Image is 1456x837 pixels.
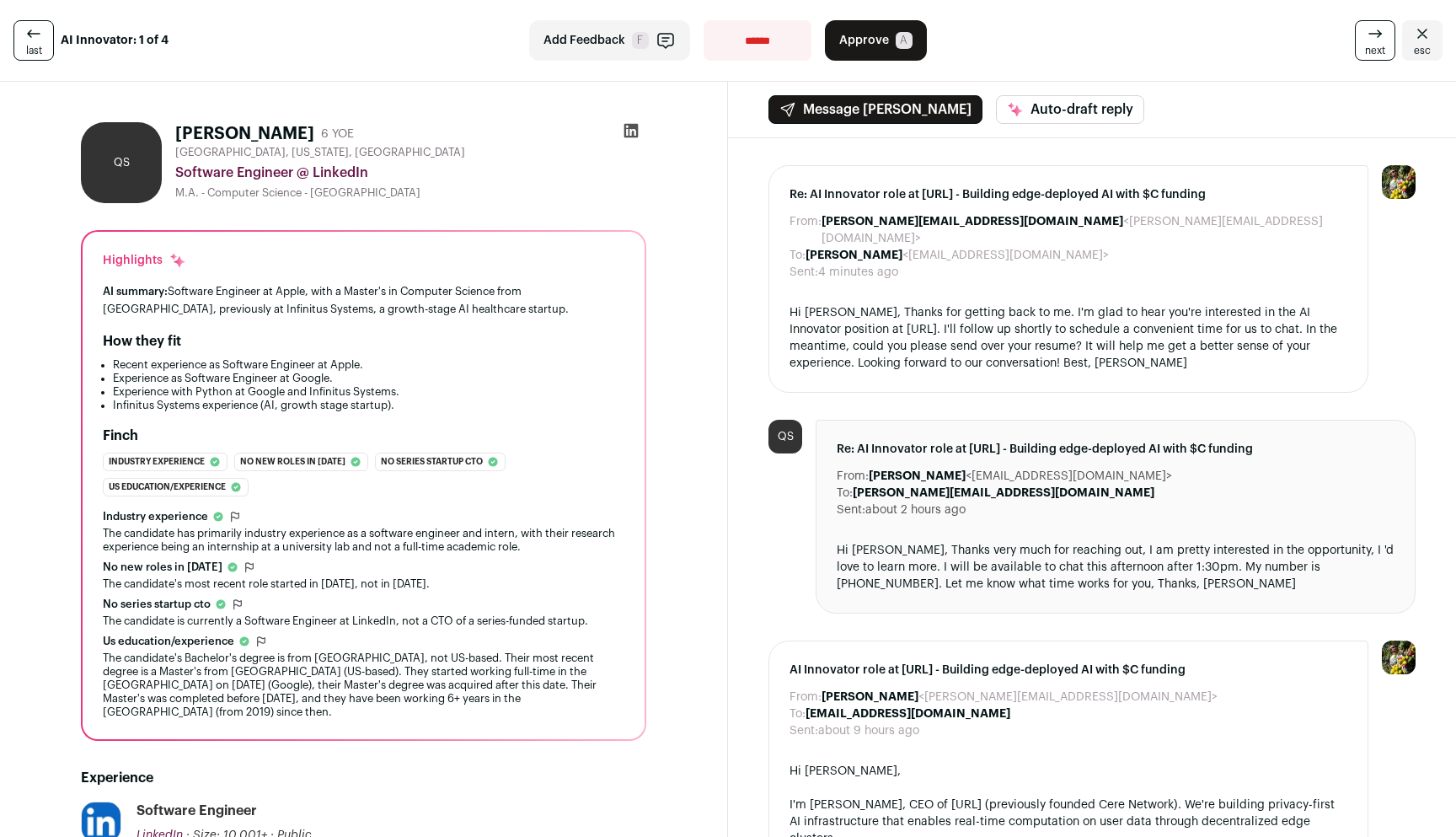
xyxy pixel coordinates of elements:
[103,510,208,523] span: Industry experience
[109,479,226,496] span: Us education/experience
[790,689,822,706] dt: From:
[113,385,624,399] li: Experience with Python at Google and Infinitus Systems.
[996,95,1144,124] button: Auto-draft reply
[790,247,806,264] dt: To:
[13,20,54,61] a: last
[103,598,211,611] span: No series startup cto
[839,32,889,49] span: Approve
[103,252,186,269] div: Highlights
[853,487,1154,499] b: [PERSON_NAME][EMAIL_ADDRESS][DOMAIN_NAME]
[790,264,818,281] dt: Sent:
[822,691,918,703] b: [PERSON_NAME]
[822,216,1123,228] b: [PERSON_NAME][EMAIL_ADDRESS][DOMAIN_NAME]
[869,468,1172,485] dd: <[EMAIL_ADDRESS][DOMAIN_NAME]>
[806,708,1010,720] b: [EMAIL_ADDRESS][DOMAIN_NAME]
[806,249,902,261] b: [PERSON_NAME]
[768,95,982,124] button: Message [PERSON_NAME]
[768,420,802,453] div: QS
[837,468,869,485] dt: From:
[109,453,205,470] span: Industry experience
[1382,641,1416,674] img: 6689865-medium_jpg
[175,163,646,183] div: Software Engineer @ LinkedIn
[1355,20,1395,61] a: next
[103,331,181,351] h2: How they fit
[632,32,649,49] span: F
[896,32,913,49] span: A
[26,44,42,57] span: last
[381,453,483,470] span: No series startup cto
[103,652,624,719] div: The candidate's Bachelor's degree is from [GEOGRAPHIC_DATA], not US-based. Their most recent degr...
[175,122,314,146] h1: [PERSON_NAME]
[790,662,1347,679] span: AI Innovator role at [URL] - Building edge-deployed AI with $C funding
[1365,44,1385,57] span: next
[240,453,345,470] span: No new roles in [DATE]
[103,577,624,591] div: The candidate's most recent role started in [DATE], not in [DATE].
[806,247,1109,264] dd: <[EMAIL_ADDRESS][DOMAIN_NAME]>
[837,542,1394,593] div: Hi [PERSON_NAME], Thanks very much for reaching out, I am pretty interested in the opportunity, I...
[81,768,646,788] h2: Experience
[790,304,1347,372] div: Hi [PERSON_NAME], Thanks for getting back to me. I'm glad to hear you're interested in the AI Inn...
[103,561,222,574] span: No new roles in [DATE]
[837,485,853,502] dt: To:
[837,441,1394,458] span: Re: AI Innovator role at [URL] - Building edge-deployed AI with $C funding
[790,213,822,247] dt: From:
[790,763,1347,780] div: Hi [PERSON_NAME],
[103,282,624,318] div: Software Engineer at Apple, with a Master's in Computer Science from [GEOGRAPHIC_DATA], previousl...
[790,186,1347,203] span: Re: AI Innovator role at [URL] - Building edge-deployed AI with $C funding
[1414,44,1431,57] span: esc
[113,358,624,372] li: Recent experience as Software Engineer at Apple.
[103,426,138,446] h2: Finch
[818,722,919,739] dd: about 9 hours ago
[103,614,624,628] div: The candidate is currently a Software Engineer at LinkedIn, not a CTO of a series-funded startup.
[81,122,162,203] div: QS
[103,527,624,554] div: The candidate has primarily industry experience as a software engineer and intern, with their res...
[61,32,169,49] strong: AI Innovator: 1 of 4
[1382,165,1416,199] img: 6689865-medium_jpg
[175,146,465,159] span: [GEOGRAPHIC_DATA], [US_STATE], [GEOGRAPHIC_DATA]
[529,20,690,61] button: Add Feedback F
[113,372,624,385] li: Experience as Software Engineer at Google.
[543,32,625,49] span: Add Feedback
[825,20,927,61] button: Approve A
[869,470,966,482] b: [PERSON_NAME]
[175,186,646,200] div: M.A. - Computer Science - [GEOGRAPHIC_DATA]
[790,706,806,722] dt: To:
[103,635,234,648] span: Us education/experience
[1402,20,1443,61] a: Close
[790,722,818,739] dt: Sent:
[865,502,966,518] dd: about 2 hours ago
[837,502,865,518] dt: Sent:
[136,802,257,820] div: Software Engineer
[822,213,1347,247] dd: <[PERSON_NAME][EMAIL_ADDRESS][DOMAIN_NAME]>
[321,126,354,142] div: 6 YOE
[103,286,168,297] span: AI summary:
[113,399,624,412] li: Infinitus Systems experience (AI, growth stage startup).
[822,689,1218,706] dd: <[PERSON_NAME][EMAIL_ADDRESS][DOMAIN_NAME]>
[818,264,898,281] dd: 4 minutes ago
